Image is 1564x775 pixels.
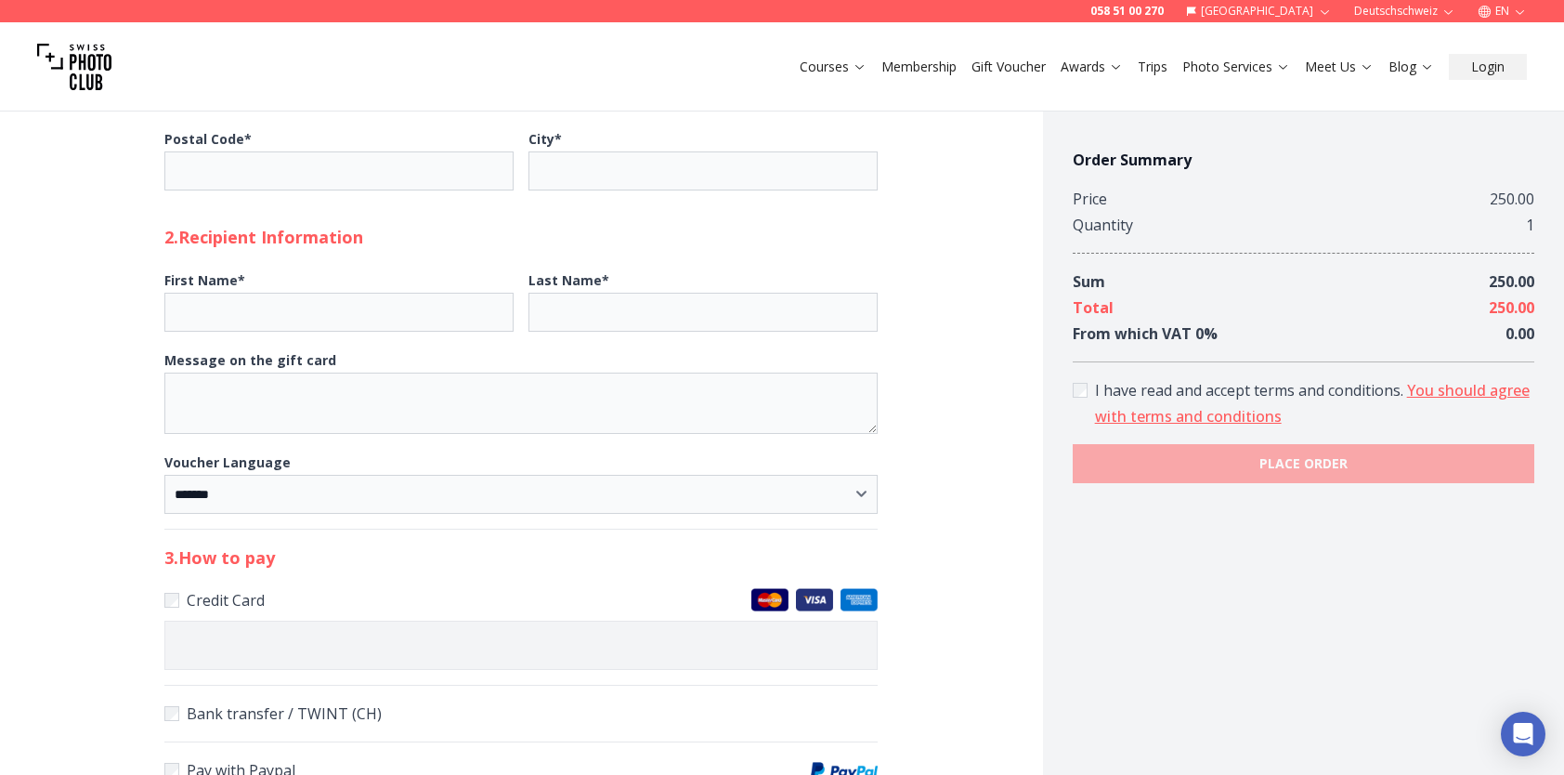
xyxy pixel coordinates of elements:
div: Quantity [1073,212,1133,238]
b: City * [528,130,562,148]
input: Credit CardMaster CardsVisaAmerican Express [164,593,179,608]
button: Photo Services [1175,54,1297,80]
button: Trips [1130,54,1175,80]
input: Postal Code* [164,151,514,190]
span: I have read and accept terms and conditions . [1095,380,1407,401]
button: Membership [874,54,964,80]
b: Postal Code * [164,130,252,148]
img: Master Cards [751,588,789,611]
b: Voucher Language [164,453,291,471]
h2: 3 . How to pay [164,545,878,571]
span: 0.00 [1505,323,1534,344]
img: Visa [796,588,833,611]
button: PLACE ORDER [1073,444,1534,483]
input: Bank transfer / TWINT (CH) [164,706,179,721]
a: Meet Us [1305,58,1374,76]
b: PLACE ORDER [1259,454,1348,473]
a: Courses [800,58,867,76]
a: Photo Services [1182,58,1290,76]
button: Gift Voucher [964,54,1053,80]
b: Last Name * [528,271,609,289]
label: Bank transfer / TWINT (CH) [164,701,878,727]
iframe: Secure card payment input frame [176,637,866,654]
a: Blog [1388,58,1434,76]
select: Voucher Language [164,475,878,514]
button: Blog [1381,54,1441,80]
span: 250.00 [1489,297,1534,318]
label: Credit Card [164,587,878,613]
textarea: Message on the gift card [164,373,878,434]
a: Awards [1061,58,1123,76]
input: First Name* [164,293,514,332]
button: Login [1449,54,1527,80]
div: 1 [1526,212,1534,238]
div: From which VAT 0 % [1073,321,1218,347]
button: Awards [1053,54,1130,80]
div: Sum [1073,269,1105,295]
div: Total [1073,295,1114,321]
div: 250.00 [1490,186,1534,212]
input: Accept terms [1073,383,1088,398]
b: First Name * [164,271,245,289]
input: City* [528,151,878,190]
img: American Express [841,588,878,611]
div: Price [1073,186,1107,212]
button: Courses [792,54,874,80]
input: Last Name* [528,293,878,332]
h2: 2. Recipient Information [164,224,878,250]
a: Gift Voucher [971,58,1046,76]
span: 250.00 [1489,271,1534,292]
a: Membership [881,58,957,76]
b: Message on the gift card [164,351,336,369]
img: Swiss photo club [37,30,111,104]
h4: Order Summary [1073,149,1534,171]
a: 058 51 00 270 [1090,4,1164,19]
div: Open Intercom Messenger [1501,712,1545,756]
button: Meet Us [1297,54,1381,80]
a: Trips [1138,58,1167,76]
